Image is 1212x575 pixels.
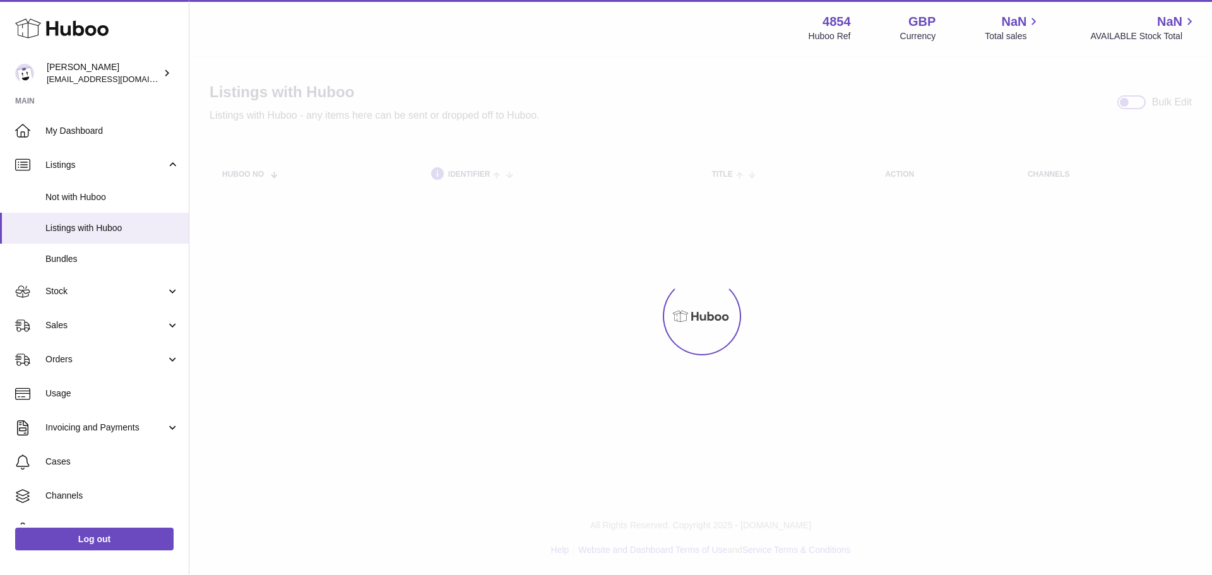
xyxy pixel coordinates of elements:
a: NaN AVAILABLE Stock Total [1090,13,1197,42]
strong: GBP [908,13,936,30]
span: NaN [1001,13,1026,30]
span: Settings [45,524,179,536]
span: Bundles [45,253,179,265]
span: Cases [45,456,179,468]
div: Huboo Ref [809,30,851,42]
span: Usage [45,388,179,400]
span: [EMAIL_ADDRESS][DOMAIN_NAME] [47,74,186,84]
span: Listings [45,159,166,171]
span: Orders [45,353,166,365]
a: Log out [15,528,174,550]
img: internalAdmin-4854@internal.huboo.com [15,64,34,83]
span: AVAILABLE Stock Total [1090,30,1197,42]
span: NaN [1157,13,1182,30]
div: Currency [900,30,936,42]
span: Listings with Huboo [45,222,179,234]
span: Invoicing and Payments [45,422,166,434]
span: My Dashboard [45,125,179,137]
div: [PERSON_NAME] [47,61,160,85]
a: NaN Total sales [985,13,1041,42]
span: Channels [45,490,179,502]
span: Total sales [985,30,1041,42]
span: Not with Huboo [45,191,179,203]
strong: 4854 [823,13,851,30]
span: Sales [45,319,166,331]
span: Stock [45,285,166,297]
